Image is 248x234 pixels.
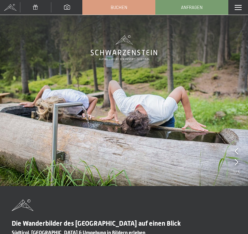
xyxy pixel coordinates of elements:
span: 3 [237,169,240,176]
span: / [235,169,237,176]
span: Buchen [111,4,127,10]
a: Anfragen [156,0,228,14]
a: Buchen [83,0,155,14]
span: Anfragen [181,4,203,10]
span: Die Wanderbilder des [GEOGRAPHIC_DATA] auf einen Blick [12,219,181,227]
span: 1 [233,169,235,176]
